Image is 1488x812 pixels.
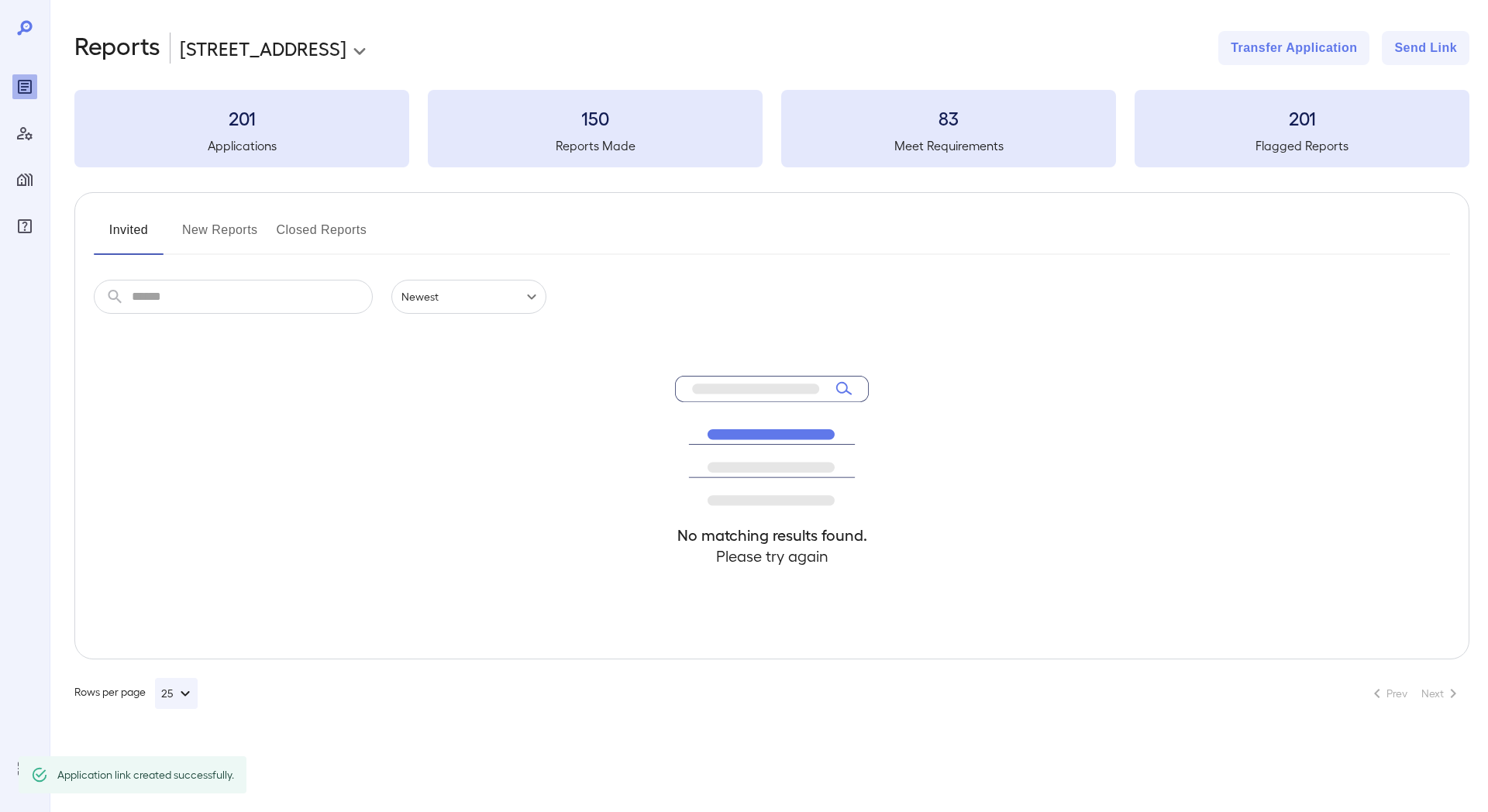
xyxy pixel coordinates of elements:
div: Log Out [12,756,37,781]
h4: Please try again [675,545,869,566]
div: Manage Users [12,121,37,146]
button: Invited [94,218,164,255]
h3: 201 [1135,105,1469,130]
div: Rows per page [74,678,198,709]
div: Manage Properties [12,167,37,192]
h5: Applications [74,136,409,155]
summary: 201Applications150Reports Made83Meet Requirements201Flagged Reports [74,90,1469,167]
h4: No matching results found. [675,525,869,545]
h5: Reports Made [428,136,763,155]
button: Closed Reports [277,218,367,255]
button: Transfer Application [1218,31,1369,65]
h3: 201 [74,105,409,130]
div: Newest [391,280,546,314]
button: 25 [155,678,198,709]
h5: Meet Requirements [781,136,1116,155]
div: Application link created successfully. [57,761,234,789]
button: Send Link [1382,31,1469,65]
p: [STREET_ADDRESS] [180,36,346,60]
div: FAQ [12,214,37,239]
h3: 83 [781,105,1116,130]
div: Reports [12,74,37,99]
h5: Flagged Reports [1135,136,1469,155]
h3: 150 [428,105,763,130]
nav: pagination navigation [1361,681,1469,706]
button: New Reports [182,218,258,255]
h2: Reports [74,31,160,65]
